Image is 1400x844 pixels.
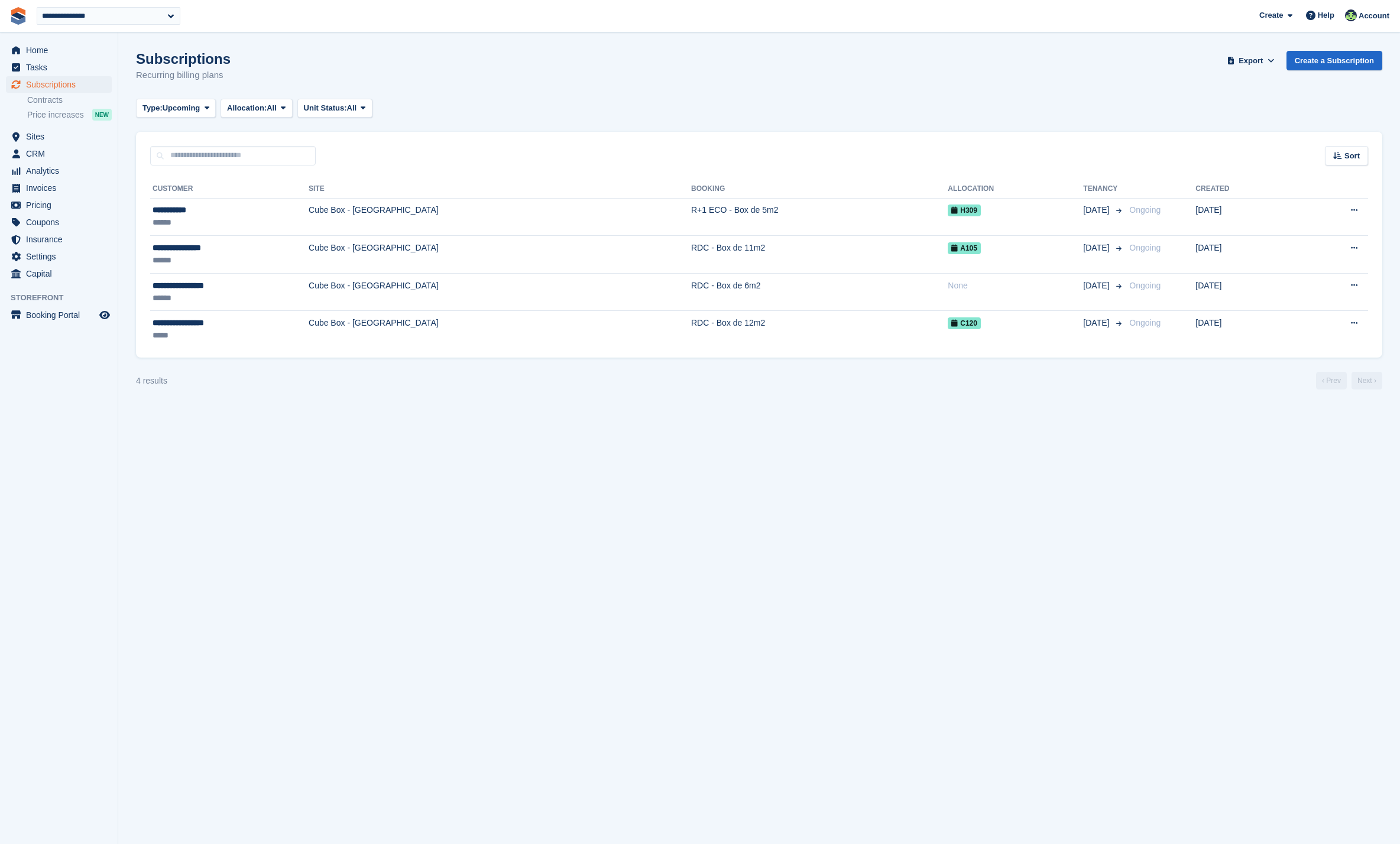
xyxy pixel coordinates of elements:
[691,236,948,274] td: RDC - Box de 11m2
[1083,242,1111,254] span: [DATE]
[309,198,691,236] td: Cube Box - [GEOGRAPHIC_DATA]
[9,7,27,25] img: stora-icon-8386f47178a22dfd0bd8f6a31ec36ba5ce8667c1dd55bd0f319d3a0aa187defe.svg
[1195,311,1295,348] td: [DATE]
[948,280,1083,292] div: None
[6,59,112,76] a: menu
[6,197,112,213] a: menu
[27,95,112,106] a: Contracts
[136,99,216,118] button: Type: Upcoming
[1195,236,1295,274] td: [DATE]
[309,236,691,274] td: Cube Box - [GEOGRAPHIC_DATA]
[6,145,112,162] a: menu
[347,102,357,114] span: All
[26,145,97,162] span: CRM
[1259,9,1283,21] span: Create
[1352,372,1382,389] a: Next
[26,214,97,231] span: Coupons
[26,163,97,179] span: Analytics
[1129,243,1161,252] span: Ongoing
[11,292,118,304] span: Storefront
[98,308,112,322] a: Preview store
[26,307,97,323] span: Booking Portal
[309,311,691,348] td: Cube Box - [GEOGRAPHIC_DATA]
[1359,10,1389,22] span: Account
[1239,55,1263,67] span: Export
[1083,204,1111,216] span: [DATE]
[1314,372,1385,389] nav: Page
[691,198,948,236] td: R+1 ECO - Box de 5m2
[27,109,84,121] span: Price increases
[221,99,293,118] button: Allocation: All
[6,214,112,231] a: menu
[6,180,112,196] a: menu
[136,375,167,387] div: 4 results
[6,163,112,179] a: menu
[948,242,981,254] span: A105
[26,42,97,59] span: Home
[948,204,981,216] span: H309
[1316,372,1347,389] a: Previous
[691,311,948,348] td: RDC - Box de 12m2
[150,180,309,199] th: Customer
[142,102,163,114] span: Type:
[6,265,112,282] a: menu
[26,180,97,196] span: Invoices
[1129,318,1161,327] span: Ongoing
[309,180,691,199] th: Site
[1286,51,1382,70] a: Create a Subscription
[1344,150,1360,162] span: Sort
[309,273,691,311] td: Cube Box - [GEOGRAPHIC_DATA]
[1129,281,1161,290] span: Ongoing
[26,76,97,93] span: Subscriptions
[6,248,112,265] a: menu
[1195,273,1295,311] td: [DATE]
[92,109,112,121] div: NEW
[6,42,112,59] a: menu
[26,128,97,145] span: Sites
[26,59,97,76] span: Tasks
[1345,9,1357,21] img: Yaw Boakye
[136,69,231,82] p: Recurring billing plans
[26,265,97,282] span: Capital
[691,273,948,311] td: RDC - Box de 6m2
[1083,280,1111,292] span: [DATE]
[1129,205,1161,215] span: Ongoing
[227,102,267,114] span: Allocation:
[136,51,231,67] h1: Subscriptions
[1318,9,1334,21] span: Help
[1083,180,1124,199] th: Tenancy
[304,102,347,114] span: Unit Status:
[1195,180,1295,199] th: Created
[1225,51,1277,70] button: Export
[691,180,948,199] th: Booking
[6,307,112,323] a: menu
[26,248,97,265] span: Settings
[27,108,112,121] a: Price increases NEW
[267,102,277,114] span: All
[948,180,1083,199] th: Allocation
[948,317,981,329] span: C120
[1083,317,1111,329] span: [DATE]
[6,128,112,145] a: menu
[1195,198,1295,236] td: [DATE]
[26,197,97,213] span: Pricing
[26,231,97,248] span: Insurance
[297,99,372,118] button: Unit Status: All
[163,102,200,114] span: Upcoming
[6,231,112,248] a: menu
[6,76,112,93] a: menu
